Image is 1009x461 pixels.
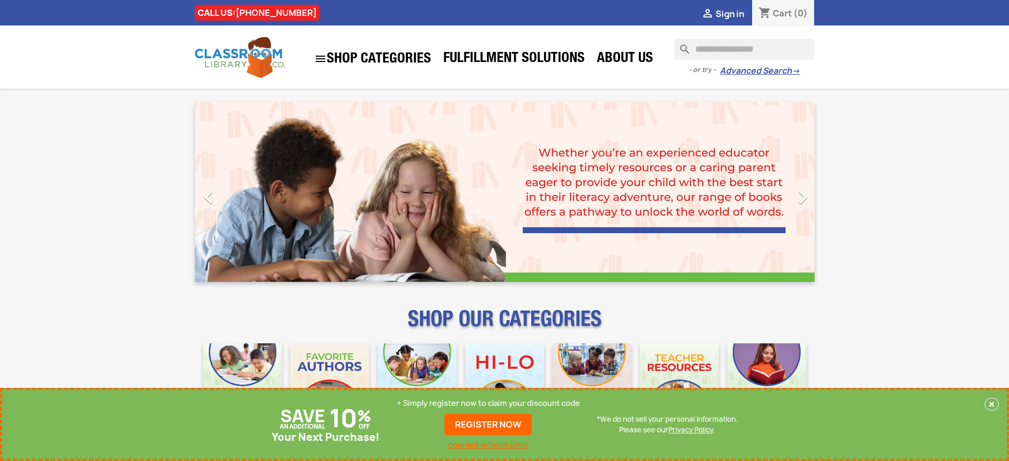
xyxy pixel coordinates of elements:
i: shopping_cart [758,7,771,20]
img: CLC_Bulk_Mobile.jpg [203,343,282,422]
i:  [790,184,816,210]
a:  Sign in [701,8,744,20]
img: CLC_Phonics_And_Decodables_Mobile.jpg [378,343,457,422]
a: Fulfillment Solutions [438,49,590,70]
img: Classroom Library Company [195,37,285,78]
a: Previous [195,102,288,282]
a: Next [721,102,815,282]
span: - or try - [689,65,720,75]
a: [PHONE_NUMBER] [236,7,317,19]
i: search [674,39,687,51]
a: SHOP CATEGORIES [309,47,436,70]
img: CLC_Dyslexia_Mobile.jpg [727,343,806,422]
ul: Carousel container [195,102,815,282]
span: Sign in [716,8,744,20]
span: (0) [793,7,808,19]
img: CLC_Fiction_Nonfiction_Mobile.jpg [552,343,631,422]
i:  [195,184,222,210]
p: SHOP OUR CATEGORIES [195,316,815,335]
span: Cart [773,7,792,19]
input: Search [674,39,814,60]
img: CLC_HiLo_Mobile.jpg [465,343,544,422]
img: CLC_Favorite_Authors_Mobile.jpg [290,343,369,422]
a: About Us [592,49,658,70]
i:  [314,52,327,65]
div: CALL US: [195,5,319,21]
a: Advanced Search→ [720,66,800,76]
i:  [701,8,714,21]
span: → [792,66,800,76]
img: CLC_Teacher_Resources_Mobile.jpg [640,343,719,422]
